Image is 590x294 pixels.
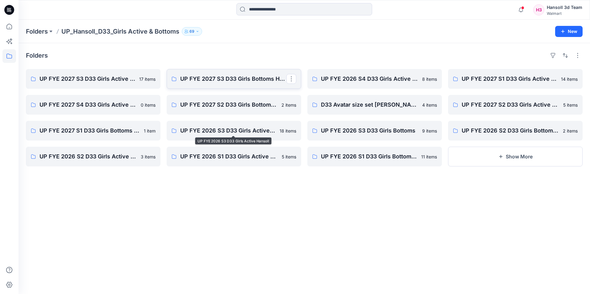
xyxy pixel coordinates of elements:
a: UP FYE 2027 S2 D33 Girls Active Hansoll5 items [448,95,583,115]
div: H3 [533,4,544,15]
p: UP FYE 2027 S3 D33 Girls Active Hansoll [39,75,135,83]
a: UP FYE 2026 S2 D33 Girls Bottoms Hansoll2 items [448,121,583,141]
p: UP FYE 2027 S2 D33 Girls Active Hansoll [462,100,559,109]
p: UP FYE 2026 S1 D33 Girls Active Hansoll [180,152,278,161]
p: 1 item [144,128,156,134]
h4: Folders [26,52,48,59]
p: 5 items [563,102,578,108]
p: 9 items [422,128,437,134]
button: Show More [448,147,583,166]
a: UP FYE 2027 S4 D33 Girls Active Hansoll0 items [26,95,160,115]
p: UP FYE 2027 S2 D33 Girls Bottoms Hansoll [180,100,278,109]
p: UP FYE 2026 S4 D33 Girls Active Hansoll [321,75,418,83]
p: 5 items [282,153,296,160]
a: UP FYE 2027 S3 D33 Girls Active Hansoll17 items [26,69,160,89]
a: UP FYE 2027 S1 D33 Girls Active Hansoll14 items [448,69,583,89]
div: Walmart [547,11,582,16]
a: Folders [26,27,48,36]
a: UP FYE 2026 S2 D33 Girls Active Hansoll3 items [26,147,160,166]
a: UP FYE 2026 S1 D33 Girls Active Hansoll5 items [167,147,301,166]
div: Hansoll 3d Team [547,4,582,11]
a: D33 Avatar size set [PERSON_NAME]4 items [307,95,442,115]
p: UP FYE 2026 S2 D33 Girls Active Hansoll [39,152,137,161]
p: D33 Avatar size set [PERSON_NAME] [321,100,418,109]
p: 11 items [421,153,437,160]
a: UP FYE 2027 S3 D33 Girls Bottoms Hansoll [167,69,301,89]
p: UP FYE 2027 S4 D33 Girls Active Hansoll [39,100,137,109]
a: UP FYE 2026 S1 D33 Girls Bottoms Hansoll11 items [307,147,442,166]
a: UP FYE 2027 S1 D33 Girls Bottoms Hansoll1 item [26,121,160,141]
p: 2 items [281,102,296,108]
p: 17 items [139,76,156,82]
a: UP FYE 2026 S4 D33 Girls Active Hansoll8 items [307,69,442,89]
p: UP FYE 2026 S3 D33 Girls Active Hansoll [180,126,276,135]
p: 4 items [422,102,437,108]
p: UP FYE 2026 S3 D33 Girls Bottoms [321,126,418,135]
p: UP_Hansoll_D33_Girls Active & Bottoms [61,27,179,36]
p: 0 items [141,102,156,108]
p: 18 items [280,128,296,134]
p: 3 items [141,153,156,160]
p: 14 items [561,76,578,82]
button: 69 [182,27,202,36]
a: UP FYE 2026 S3 D33 Girls Active Hansoll18 items [167,121,301,141]
a: UP FYE 2027 S2 D33 Girls Bottoms Hansoll2 items [167,95,301,115]
p: 8 items [422,76,437,82]
p: UP FYE 2026 S1 D33 Girls Bottoms Hansoll [321,152,418,161]
p: UP FYE 2027 S3 D33 Girls Bottoms Hansoll [180,75,286,83]
p: 69 [189,28,194,35]
p: 2 items [563,128,578,134]
a: UP FYE 2026 S3 D33 Girls Bottoms9 items [307,121,442,141]
p: UP FYE 2027 S1 D33 Girls Active Hansoll [462,75,557,83]
p: UP FYE 2026 S2 D33 Girls Bottoms Hansoll [462,126,559,135]
button: New [555,26,583,37]
p: UP FYE 2027 S1 D33 Girls Bottoms Hansoll [39,126,140,135]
